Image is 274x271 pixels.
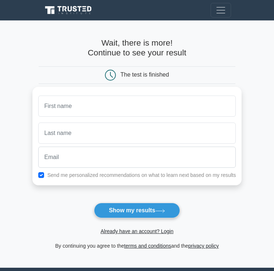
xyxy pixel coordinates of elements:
[121,72,169,78] div: The test is finished
[32,38,242,58] h4: Wait, there is more! Continue to see your result
[38,96,236,117] input: First name
[124,243,171,249] a: terms and conditions
[38,123,236,144] input: Last name
[101,228,173,234] a: Already have an account? Login
[38,147,236,168] input: Email
[47,172,236,178] label: Send me personalized recommendations on what to learn next based on my results
[211,3,231,18] button: Toggle navigation
[28,241,246,250] div: By continuing you agree to the and the
[188,243,219,249] a: privacy policy
[94,203,180,218] button: Show my results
